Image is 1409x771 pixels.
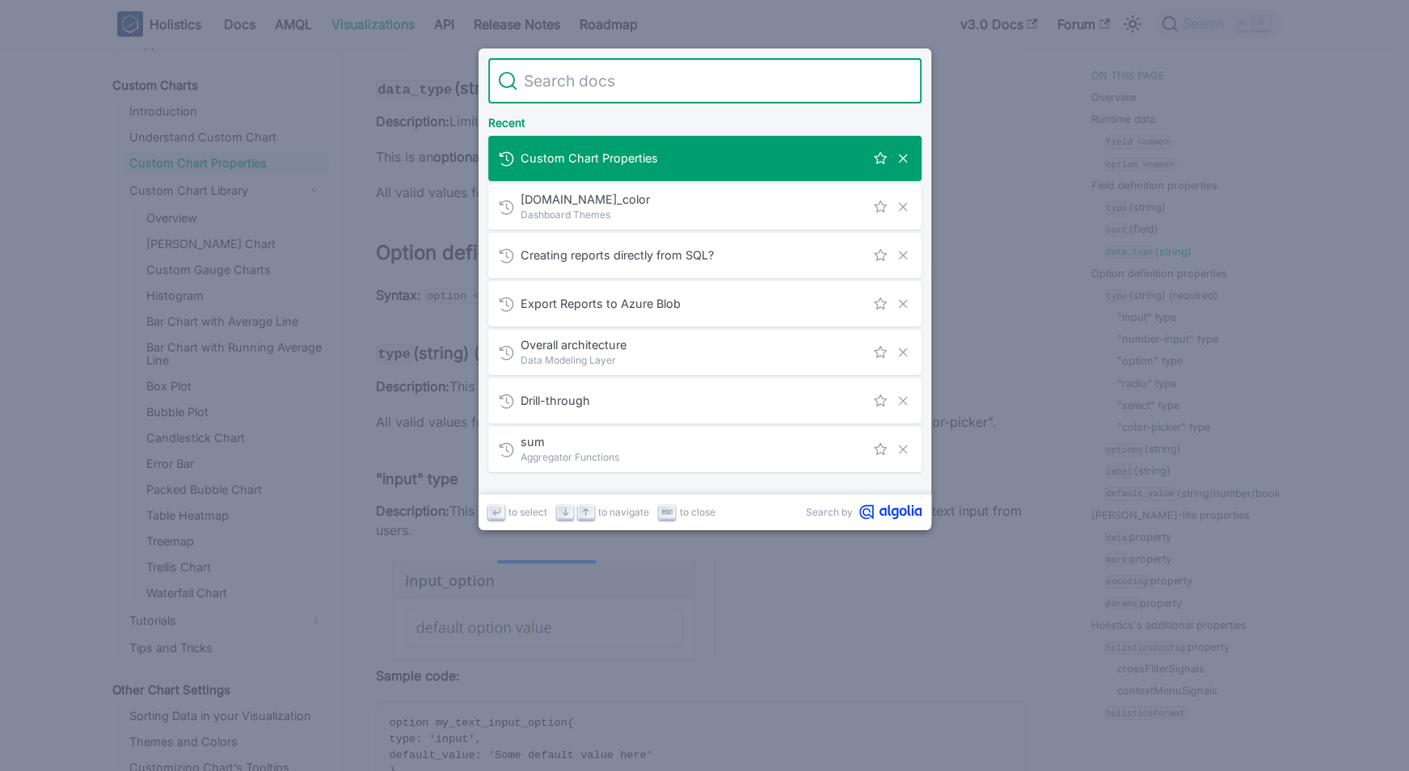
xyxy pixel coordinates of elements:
[521,150,865,166] span: Custom Chart Properties
[508,504,547,520] span: to select
[488,136,922,181] a: Custom Chart Properties
[488,233,922,278] a: Creating reports directly from SQL?
[680,504,715,520] span: to close
[559,506,572,518] svg: Arrow down
[490,506,502,518] svg: Enter key
[894,246,912,264] button: Remove this search from history
[894,198,912,216] button: Remove this search from history
[894,343,912,361] button: Remove this search from history
[521,207,865,222] span: Dashboard Themes
[488,378,922,423] a: Drill-through
[871,392,889,410] button: Save this search
[521,247,865,263] span: Creating reports directly from SQL?
[488,427,922,472] a: sum​Aggregator Functions
[894,150,912,167] button: Remove this search from history
[485,103,925,136] div: Recent
[661,506,673,518] svg: Escape key
[859,504,922,520] svg: Algolia
[521,393,865,408] span: Drill-through
[871,440,889,458] button: Save this search
[488,330,922,375] a: Overall architecture​Data Modeling Layer
[517,58,912,103] input: Search docs
[521,192,865,207] span: [DOMAIN_NAME]_color
[598,504,649,520] span: to navigate
[521,296,865,311] span: Export Reports to Azure Blob
[871,198,889,216] button: Save this search
[894,295,912,313] button: Remove this search from history
[488,184,922,230] a: [DOMAIN_NAME]_colorDashboard Themes
[806,504,922,520] a: Search byAlgolia
[521,449,865,465] span: Aggregator Functions
[806,504,853,520] span: Search by
[488,281,922,327] a: Export Reports to Azure Blob
[894,392,912,410] button: Remove this search from history
[894,440,912,458] button: Remove this search from history
[871,295,889,313] button: Save this search
[580,506,592,518] svg: Arrow up
[871,150,889,167] button: Save this search
[871,343,889,361] button: Save this search
[871,246,889,264] button: Save this search
[521,337,865,352] span: Overall architecture​
[521,352,865,368] span: Data Modeling Layer
[521,434,865,449] span: sum​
